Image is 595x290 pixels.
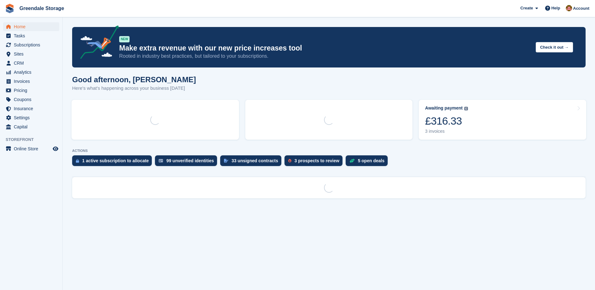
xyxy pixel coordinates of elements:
[3,22,59,31] a: menu
[14,31,51,40] span: Tasks
[295,158,339,163] div: 3 prospects to review
[14,59,51,67] span: CRM
[14,40,51,49] span: Subscriptions
[14,95,51,104] span: Coupons
[220,155,284,169] a: 33 unsigned contracts
[3,59,59,67] a: menu
[72,149,586,153] p: ACTIONS
[155,155,220,169] a: 99 unverified identities
[3,113,59,122] a: menu
[14,77,51,86] span: Invoices
[119,53,531,60] p: Rooted in industry best practices, but tailored to your subscriptions.
[425,105,463,111] div: Awaiting payment
[72,75,196,84] h1: Good afternoon, [PERSON_NAME]
[166,158,214,163] div: 99 unverified identities
[224,159,228,163] img: contract_signature_icon-13c848040528278c33f63329250d36e43548de30e8caae1d1a13099fd9432cc5.svg
[464,107,468,110] img: icon-info-grey-7440780725fd019a000dd9b08b2336e03edf1995a4989e88bcd33f0948082b44.svg
[231,158,278,163] div: 33 unsigned contracts
[3,31,59,40] a: menu
[3,104,59,113] a: menu
[14,50,51,58] span: Sites
[284,155,346,169] a: 3 prospects to review
[14,113,51,122] span: Settings
[52,145,59,153] a: Preview store
[3,122,59,131] a: menu
[159,159,163,163] img: verify_identity-adf6edd0f0f0b5bbfe63781bf79b02c33cf7c696d77639b501bdc392416b5a36.svg
[425,129,468,134] div: 3 invoices
[3,50,59,58] a: menu
[76,159,79,163] img: active_subscription_to_allocate_icon-d502201f5373d7db506a760aba3b589e785aa758c864c3986d89f69b8ff3...
[14,22,51,31] span: Home
[72,155,155,169] a: 1 active subscription to allocate
[119,36,130,42] div: NEW
[14,144,51,153] span: Online Store
[14,86,51,95] span: Pricing
[566,5,572,11] img: Justin Swingler
[288,159,291,163] img: prospect-51fa495bee0391a8d652442698ab0144808aea92771e9ea1ae160a38d050c398.svg
[520,5,533,11] span: Create
[346,155,391,169] a: 5 open deals
[349,158,355,163] img: deal-1b604bf984904fb50ccaf53a9ad4b4a5d6e5aea283cecdc64d6e3604feb123c2.svg
[14,122,51,131] span: Capital
[14,68,51,77] span: Analytics
[3,77,59,86] a: menu
[3,144,59,153] a: menu
[3,86,59,95] a: menu
[425,115,468,127] div: £316.33
[419,100,586,140] a: Awaiting payment £316.33 3 invoices
[82,158,149,163] div: 1 active subscription to allocate
[536,42,573,52] button: Check it out →
[14,104,51,113] span: Insurance
[3,40,59,49] a: menu
[573,5,589,12] span: Account
[17,3,66,13] a: Greendale Storage
[3,68,59,77] a: menu
[119,44,531,53] p: Make extra revenue with our new price increases tool
[3,95,59,104] a: menu
[358,158,385,163] div: 5 open deals
[72,85,196,92] p: Here's what's happening across your business [DATE]
[551,5,560,11] span: Help
[5,4,14,13] img: stora-icon-8386f47178a22dfd0bd8f6a31ec36ba5ce8667c1dd55bd0f319d3a0aa187defe.svg
[6,137,62,143] span: Storefront
[75,25,119,61] img: price-adjustments-announcement-icon-8257ccfd72463d97f412b2fc003d46551f7dbcb40ab6d574587a9cd5c0d94...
